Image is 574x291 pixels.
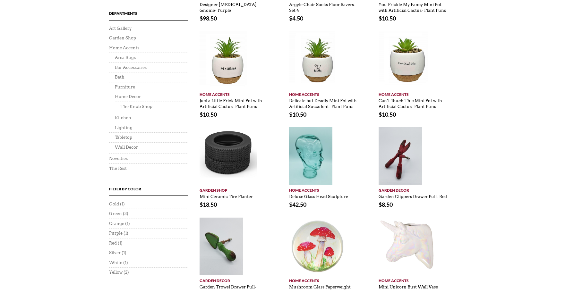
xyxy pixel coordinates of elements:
a: Garden Decor [200,275,269,284]
a: Home Decor [115,94,141,99]
span: (3) [123,211,128,216]
a: Just a Little Prick Mini Pot with Artificial Cactus- Plant Puns [200,95,262,109]
span: (1) [123,260,128,265]
a: Garden Shop [109,36,136,40]
span: (1) [125,221,130,226]
bdi: 18.50 [200,201,217,208]
a: Furniture [115,85,135,89]
span: $ [379,15,382,22]
span: $ [379,111,382,118]
bdi: 10.50 [379,111,396,118]
span: $ [289,111,292,118]
a: Purple [109,230,123,236]
a: Mini Ceramic Tire Planter [200,191,253,199]
span: $ [289,201,292,208]
a: Yellow [109,270,123,275]
a: Lighting [115,125,133,130]
span: (1) [122,250,126,255]
a: Tabletop [115,135,132,140]
span: $ [200,111,203,118]
bdi: 10.50 [379,15,396,22]
a: Home Accents [200,89,269,97]
a: Art Gallery [109,26,132,31]
h4: Departments [109,10,188,21]
a: White [109,260,122,265]
bdi: 10.50 [289,111,306,118]
a: Garden Shop [200,185,269,193]
a: Silver [109,250,121,255]
a: Bath [115,75,124,79]
h4: Filter by Color [109,186,188,196]
bdi: 42.50 [289,201,306,208]
bdi: 8.50 [379,201,393,208]
a: Deluxe Glass Head Sculpture [289,191,348,199]
span: $ [379,201,382,208]
span: (1) [124,230,128,236]
span: (1) [120,201,125,207]
span: $ [289,15,292,22]
a: Mushroom Glass Paperweight [289,281,351,290]
a: Orange [109,221,124,226]
a: Home Accents [379,89,448,97]
span: $ [200,201,203,208]
a: Garden Clippers Drawer Pull- Red [379,191,447,199]
bdi: 98.50 [200,15,217,22]
span: $ [200,15,203,22]
span: (2) [124,270,129,275]
a: The Rest [109,166,127,171]
bdi: 4.50 [289,15,303,22]
a: Kitchen [115,115,131,120]
a: Garden Decor [379,185,448,193]
span: (1) [118,240,123,246]
a: Home Accents [289,185,359,193]
a: Bar Accessories [115,65,147,70]
a: Red [109,240,117,246]
a: Novelties [109,156,128,161]
a: Home Accents [289,89,359,97]
a: Area Rugs [115,55,136,60]
a: Wall Decor [115,145,138,150]
a: Home Accents [379,275,448,284]
a: Gold [109,201,119,207]
a: Home Accents [109,46,139,50]
a: Green [109,211,122,216]
a: Can’t Touch This Mini Pot with Artificial Cactus- Plant Puns [379,95,442,109]
a: Home Accents [289,275,359,284]
a: The Knob Shop [121,104,152,109]
a: Delicate but Deadly Mini Pot with Artificial Succulent- Plant Puns [289,95,357,109]
a: Mini Unicorn Bust Wall Vase [379,281,438,290]
bdi: 10.50 [200,111,217,118]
